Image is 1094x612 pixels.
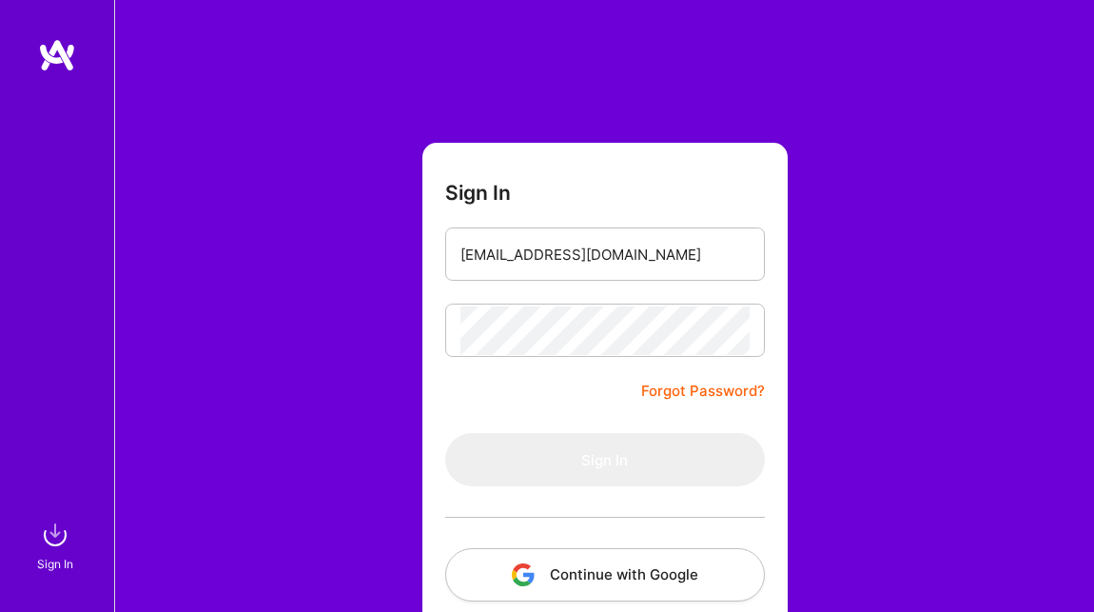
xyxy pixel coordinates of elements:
img: icon [512,563,535,586]
div: Sign In [37,554,73,574]
a: sign inSign In [40,516,74,574]
a: Forgot Password? [641,380,765,403]
input: Email... [460,230,750,279]
img: sign in [36,516,74,554]
h3: Sign In [445,181,511,205]
button: Continue with Google [445,548,765,602]
button: Sign In [445,433,765,486]
img: logo [38,38,76,72]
